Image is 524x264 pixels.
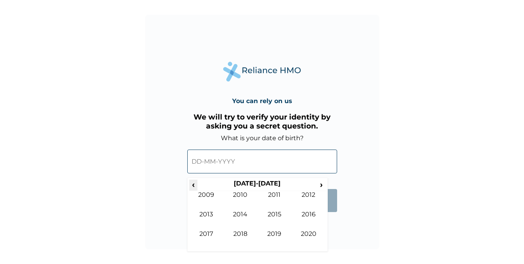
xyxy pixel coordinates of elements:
[189,180,197,189] span: ‹
[258,210,292,230] td: 2015
[317,180,326,189] span: ›
[223,191,258,210] td: 2010
[189,210,224,230] td: 2013
[187,150,337,173] input: DD-MM-YYYY
[258,230,292,250] td: 2019
[189,191,224,210] td: 2009
[232,97,292,105] h4: You can rely on us
[221,134,304,142] label: What is your date of birth?
[189,230,224,250] td: 2017
[223,62,301,82] img: Reliance Health's Logo
[258,191,292,210] td: 2011
[291,230,326,250] td: 2020
[223,230,258,250] td: 2018
[187,112,337,130] h3: We will try to verify your identity by asking you a secret question.
[291,210,326,230] td: 2016
[223,210,258,230] td: 2014
[291,191,326,210] td: 2012
[197,180,317,191] th: [DATE]-[DATE]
